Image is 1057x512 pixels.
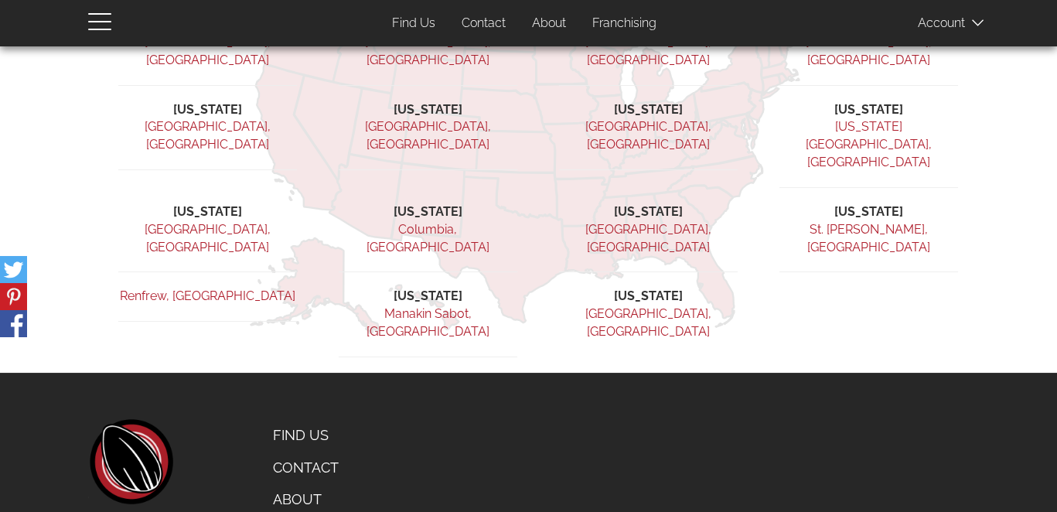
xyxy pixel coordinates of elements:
a: Find Us [261,419,414,452]
li: [US_STATE] [559,288,738,305]
li: [US_STATE] [339,101,517,119]
a: [GEOGRAPHIC_DATA], [GEOGRAPHIC_DATA] [365,119,491,152]
a: Contact [261,452,414,484]
a: Franchising [581,9,668,39]
a: [GEOGRAPHIC_DATA], [GEOGRAPHIC_DATA] [585,35,711,67]
a: Renfrew, [GEOGRAPHIC_DATA] [120,288,295,303]
a: home [88,419,173,504]
li: [US_STATE] [339,203,517,221]
a: [GEOGRAPHIC_DATA], [GEOGRAPHIC_DATA] [585,222,711,254]
li: [US_STATE] [559,101,738,119]
a: Manakin Sabot, [GEOGRAPHIC_DATA] [367,306,489,339]
a: [GEOGRAPHIC_DATA], [GEOGRAPHIC_DATA] [145,35,271,67]
li: [US_STATE] [118,101,297,119]
a: Columbia, [GEOGRAPHIC_DATA] [367,222,489,254]
a: St. [PERSON_NAME], [GEOGRAPHIC_DATA] [807,222,930,254]
a: [GEOGRAPHIC_DATA], [GEOGRAPHIC_DATA] [585,119,711,152]
a: [US_STATE][GEOGRAPHIC_DATA], [GEOGRAPHIC_DATA] [806,119,932,169]
li: [US_STATE] [779,101,958,119]
a: [GEOGRAPHIC_DATA], [GEOGRAPHIC_DATA] [365,35,491,67]
a: Find Us [380,9,447,39]
li: [US_STATE] [118,203,297,221]
a: [GEOGRAPHIC_DATA], [GEOGRAPHIC_DATA] [145,119,271,152]
a: About [520,9,578,39]
a: [GEOGRAPHIC_DATA], [GEOGRAPHIC_DATA] [585,306,711,339]
li: [US_STATE] [559,203,738,221]
a: [GEOGRAPHIC_DATA], [GEOGRAPHIC_DATA] [145,222,271,254]
a: Contact [450,9,517,39]
li: [US_STATE] [339,288,517,305]
li: [US_STATE] [779,203,958,221]
a: [GEOGRAPHIC_DATA], [GEOGRAPHIC_DATA] [806,35,932,67]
